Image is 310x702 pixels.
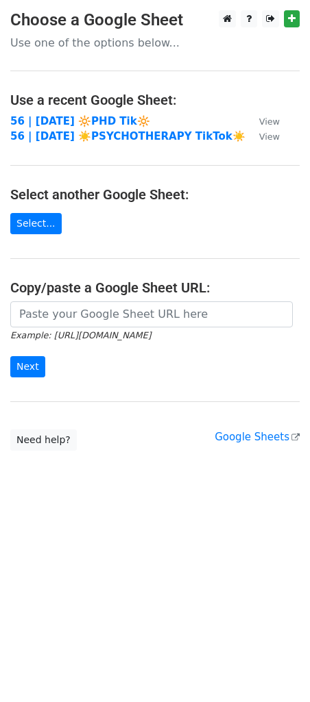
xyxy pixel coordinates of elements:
input: Paste your Google Sheet URL here [10,301,293,327]
a: Google Sheets [215,431,300,443]
small: View [259,131,280,142]
small: Example: [URL][DOMAIN_NAME] [10,330,151,340]
h4: Copy/paste a Google Sheet URL: [10,279,300,296]
h3: Choose a Google Sheet [10,10,300,30]
input: Next [10,356,45,377]
a: Select... [10,213,62,234]
h4: Select another Google Sheet: [10,186,300,203]
h4: Use a recent Google Sheet: [10,92,300,108]
a: 56 | [DATE] ☀️PSYCHOTHERAPY TikTok☀️ [10,130,246,142]
p: Use one of the options below... [10,36,300,50]
a: Need help? [10,429,77,451]
a: 56 | [DATE] 🔆PHD Tik🔆 [10,115,150,127]
a: View [246,115,280,127]
small: View [259,116,280,127]
a: View [246,130,280,142]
